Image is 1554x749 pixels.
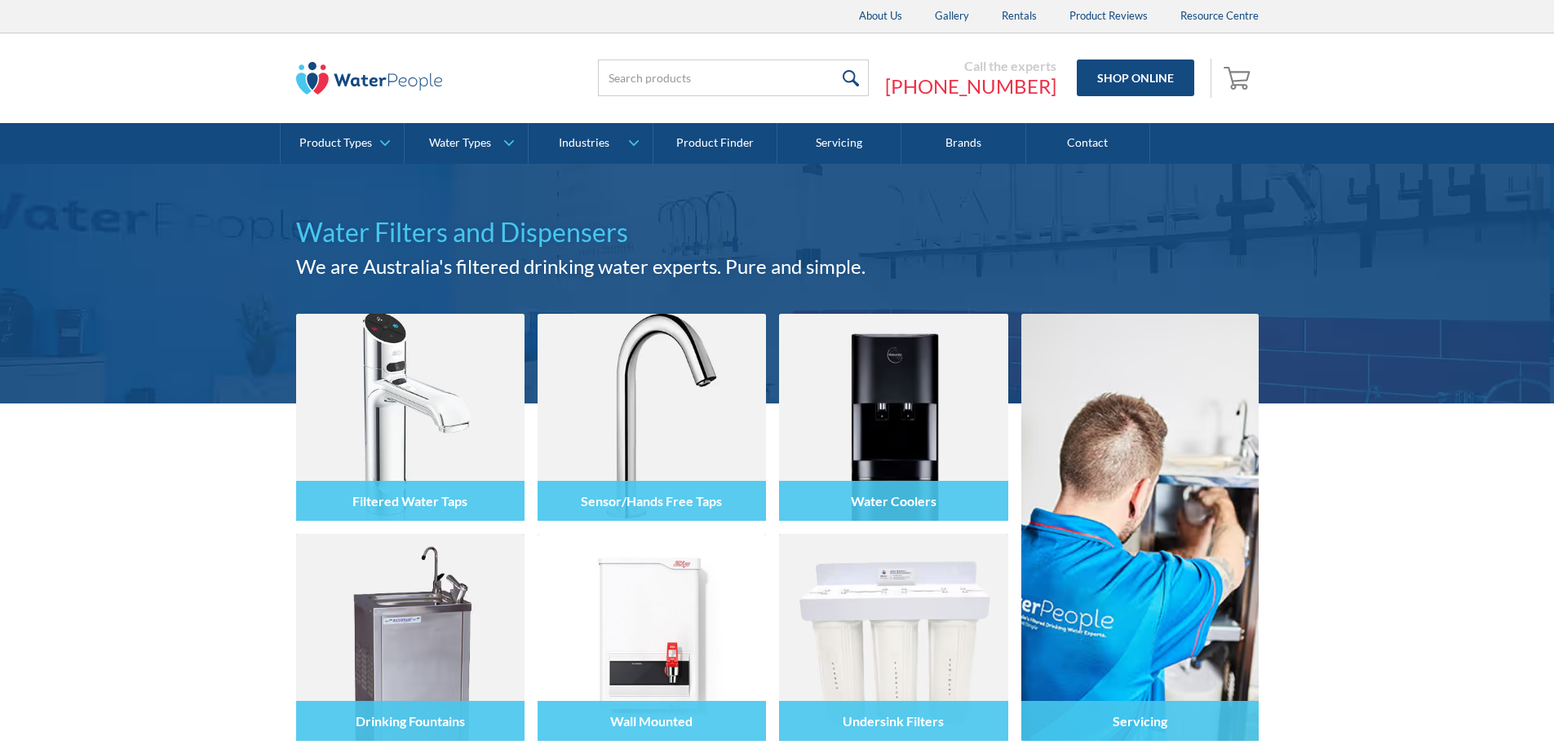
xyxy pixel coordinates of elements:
[356,713,465,729] h4: Drinking Fountains
[296,534,525,741] img: Drinking Fountains
[405,123,528,164] a: Water Types
[559,136,609,150] div: Industries
[598,59,869,96] input: Search products
[296,62,443,95] img: The Water People
[529,123,652,164] a: Industries
[851,493,936,509] h4: Water Coolers
[1021,314,1259,741] a: Servicing
[296,314,525,521] img: Filtered Water Taps
[901,123,1025,164] a: Brands
[429,136,491,150] div: Water Types
[885,74,1056,99] a: [PHONE_NUMBER]
[299,136,372,150] div: Product Types
[779,534,1007,741] img: Undersink Filters
[352,493,467,509] h4: Filtered Water Taps
[1077,59,1194,96] a: Shop Online
[1224,64,1255,90] img: shopping cart
[843,713,944,729] h4: Undersink Filters
[1220,59,1259,98] a: Open empty cart
[1026,123,1150,164] a: Contact
[610,713,693,729] h4: Wall Mounted
[653,123,777,164] a: Product Finder
[1113,713,1167,729] h4: Servicing
[581,493,722,509] h4: Sensor/Hands Free Taps
[779,314,1007,521] img: Water Coolers
[777,123,901,164] a: Servicing
[281,123,404,164] a: Product Types
[538,314,766,521] img: Sensor/Hands Free Taps
[538,534,766,741] img: Wall Mounted
[885,58,1056,74] div: Call the experts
